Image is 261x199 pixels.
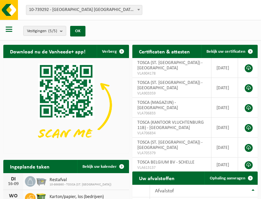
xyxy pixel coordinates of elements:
td: [DATE] [211,98,238,118]
span: VLA904178 [137,71,206,76]
a: Bekijk uw kalender [77,160,128,173]
span: Ophaling aanvragen [210,176,245,180]
span: VLA613137 [137,165,206,170]
span: TOSCA (ST. [GEOGRAPHIC_DATA]) - [GEOGRAPHIC_DATA] [137,80,202,91]
td: [DATE] [211,158,238,172]
span: TOSCA (ST. [GEOGRAPHIC_DATA]) - [GEOGRAPHIC_DATA] [137,140,202,150]
button: Verberg [97,45,128,58]
div: DI [7,176,20,182]
span: VLA706833 [137,111,206,116]
h2: Ingeplande taken [3,160,56,173]
span: TOSCA (KANTOOR VLUCHTENBURG 11B) - [GEOGRAPHIC_DATA] [137,120,204,130]
img: WB-2500-GAL-GY-01 [36,175,47,186]
span: Restafval [50,177,111,183]
td: [DATE] [211,58,238,78]
span: VLA706834 [137,131,206,136]
a: Bekijk uw certificaten [201,45,257,58]
div: WO [7,193,20,199]
td: [DATE] [211,138,238,158]
button: Vestigingen(5/5) [23,26,66,36]
h2: Uw afvalstoffen [132,171,181,184]
img: Download de VHEPlus App [3,58,129,152]
span: Bekijk uw certificaten [206,49,245,54]
span: 10-866860 - TOSCA (ST. [GEOGRAPHIC_DATA]) [50,183,111,187]
span: TOSCA (ST. [GEOGRAPHIC_DATA]) - [GEOGRAPHIC_DATA] [137,60,202,71]
button: OK [70,26,85,36]
span: TOSCA (MAGAZIJN) - [GEOGRAPHIC_DATA] [137,100,178,110]
span: VLA903359 [137,91,206,96]
td: [DATE] [211,78,238,98]
h2: Download nu de Vanheede+ app! [3,45,92,58]
td: [DATE] [211,118,238,138]
span: 10-739292 - TOSCA BELGIUM BV - SCHELLE [26,5,142,15]
span: VLA705379 [137,151,206,156]
span: Vestigingen [27,26,57,36]
span: TOSCA BELGIUM BV - SCHELLE [137,160,195,165]
count: (5/5) [48,29,57,33]
span: Afvalstof [155,188,174,194]
a: Ophaling aanvragen [204,171,257,185]
h2: Certificaten & attesten [132,45,196,58]
span: Verberg [102,49,117,54]
span: Bekijk uw kalender [82,165,117,169]
div: 16-09 [7,182,20,186]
